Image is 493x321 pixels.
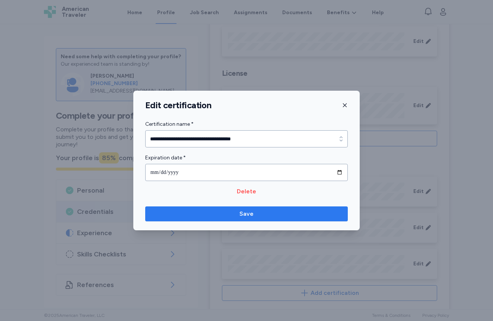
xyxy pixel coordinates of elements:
[237,187,256,196] span: Delete
[145,187,348,196] button: Delete
[145,206,348,221] button: Save
[145,100,211,111] h1: Edit certification
[239,209,254,218] span: Save
[145,153,348,162] label: Expiration date *
[145,120,348,129] label: Certification name *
